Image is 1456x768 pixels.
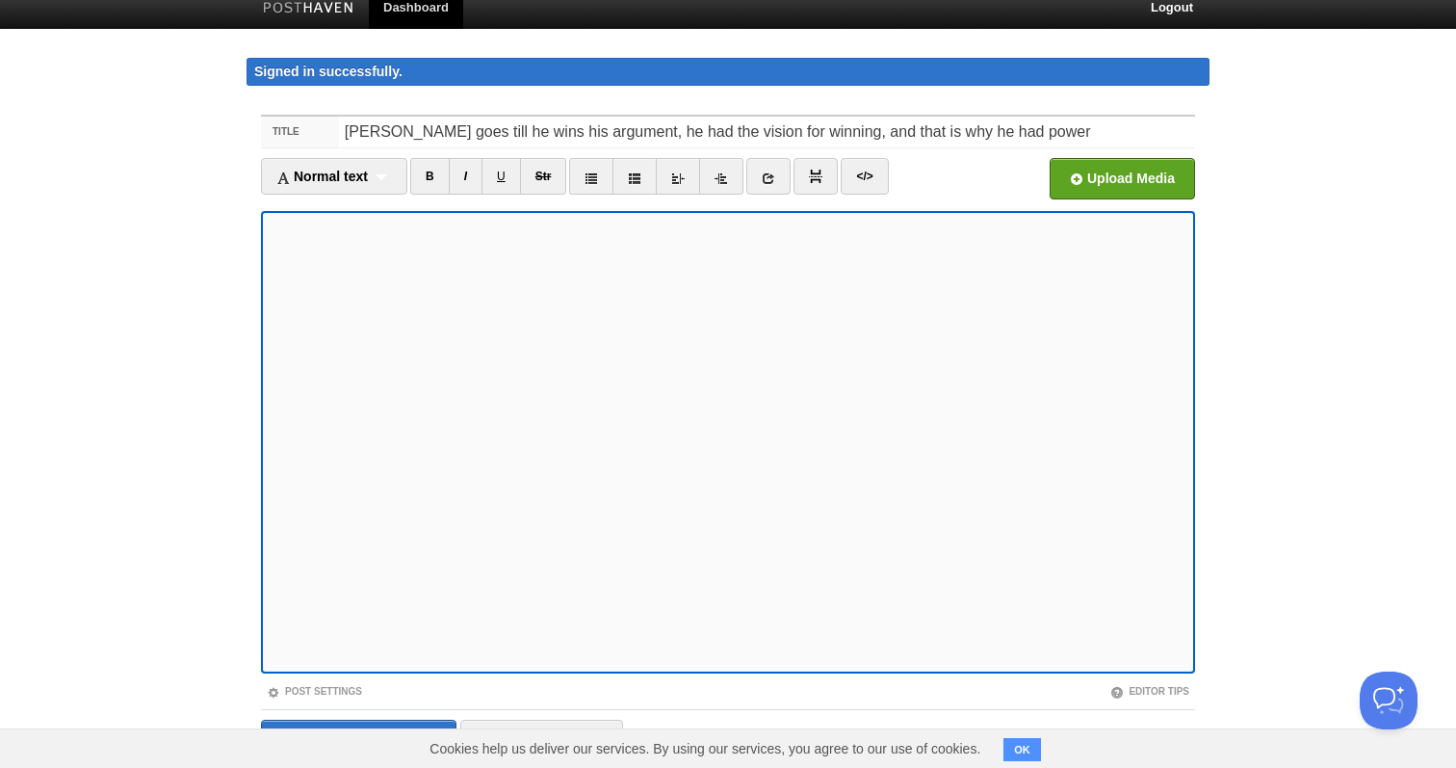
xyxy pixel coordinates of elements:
[276,169,368,184] span: Normal text
[1360,672,1417,729] iframe: Help Scout Beacon - Open
[809,170,822,183] img: pagebreak-icon.png
[1110,686,1189,697] a: Editor Tips
[460,720,624,768] input: Save as Draft
[263,2,354,16] img: Posthaven-bar
[261,720,456,768] input: Save and Publish
[247,58,1209,86] div: Signed in successfully.
[267,686,362,697] a: Post Settings
[261,117,339,147] label: Title
[410,158,450,195] a: B
[410,729,1000,768] span: Cookies help us deliver our services. By using our services, you agree to our use of cookies.
[449,158,482,195] a: I
[481,158,521,195] a: U
[520,158,567,195] a: Str
[1003,738,1041,761] button: OK
[841,158,888,195] a: </>
[535,170,552,183] del: Str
